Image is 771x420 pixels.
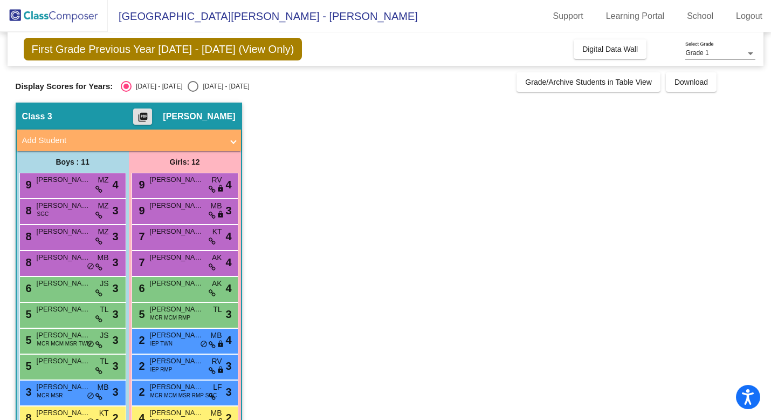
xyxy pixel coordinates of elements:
mat-radio-group: Select an option [121,81,249,92]
button: Digital Data Wall [574,39,646,59]
span: 5 [23,334,32,346]
span: 3 [225,306,231,322]
div: [DATE] - [DATE] [132,82,182,91]
span: Display Scores for Years: [16,82,113,91]
span: 4 [225,254,231,270]
span: KT [212,226,222,238]
mat-panel-title: Add Student [22,134,223,147]
span: MB [211,200,222,212]
span: 7 [136,231,145,242]
span: MB [98,252,109,263]
span: 3 [112,280,118,296]
div: [DATE] - [DATE] [198,82,249,91]
span: 7 [136,256,145,268]
span: 4 [112,177,118,193]
a: Logout [727,8,771,25]
span: 4 [225,228,231,245]
span: [PERSON_NAME] [37,200,91,211]
span: 4 [225,280,231,296]
span: AK [212,252,222,263]
span: 8 [23,205,32,216]
span: 2 [136,360,145,372]
span: 3 [225,384,231,400]
span: [PERSON_NAME] [150,278,204,289]
span: 9 [136,179,145,191]
span: TL [100,304,108,315]
span: JS [100,330,108,341]
span: do_not_disturb_alt [200,340,208,349]
span: [PERSON_NAME] [37,226,91,237]
a: Learning Portal [597,8,673,25]
span: lock [217,340,224,349]
span: 6 [136,282,145,294]
span: [PERSON_NAME] [37,408,91,418]
span: [GEOGRAPHIC_DATA][PERSON_NAME] - [PERSON_NAME] [108,8,418,25]
span: KT [99,408,109,419]
button: Print Students Details [133,109,152,125]
span: [PERSON_NAME] [150,226,204,237]
span: Download [674,78,708,86]
span: [PERSON_NAME] [37,278,91,289]
span: 3 [112,254,118,270]
span: MCR MCM MSR TWN [37,340,91,348]
span: lock [217,366,224,375]
span: 9 [23,179,32,191]
span: JS [100,278,108,289]
span: 2 [136,334,145,346]
span: 6 [23,282,32,294]
span: 3 [225,202,231,219]
span: TL [100,356,108,367]
div: Boys : 11 [17,151,129,173]
span: IEP RMP [150,365,173,374]
span: RV [211,174,222,186]
span: 3 [112,306,118,322]
span: 3 [112,384,118,400]
span: TL [213,304,222,315]
span: MB [98,382,109,393]
span: MCR MCM MSR RMP SGC [150,391,217,399]
span: [PERSON_NAME] [163,111,235,122]
a: School [678,8,722,25]
span: 3 [112,228,118,245]
span: 4 [225,332,231,348]
span: 3 [23,386,32,398]
div: Girls: 12 [129,151,241,173]
span: MB [211,330,222,341]
span: MZ [98,200,108,212]
span: [PERSON_NAME] [150,200,204,211]
span: lock [217,211,224,219]
span: 5 [23,308,32,320]
span: AK [212,278,222,289]
span: [PERSON_NAME] [150,356,204,367]
span: [PERSON_NAME] [37,382,91,392]
span: MB [211,408,222,419]
span: 8 [23,231,32,242]
span: Class 3 [22,111,52,122]
a: Support [545,8,592,25]
span: [PERSON_NAME] [37,252,91,263]
span: [PERSON_NAME] [37,330,91,341]
span: [PERSON_NAME] [150,330,204,341]
span: 3 [112,358,118,374]
span: [PERSON_NAME] [37,304,91,315]
span: First Grade Previous Year [DATE] - [DATE] (View Only) [24,38,302,60]
span: lock [217,185,224,193]
span: Digital Data Wall [582,45,638,53]
span: do_not_disturb_alt [87,262,94,271]
span: Grade 1 [685,49,708,57]
span: MCR MSR [37,391,63,399]
span: LF [213,382,222,393]
span: 3 [225,358,231,374]
span: MZ [98,226,108,238]
span: RV [211,356,222,367]
span: [PERSON_NAME] [150,382,204,392]
button: Grade/Archive Students in Table View [517,72,660,92]
span: 9 [136,205,145,216]
span: do_not_disturb_alt [87,392,94,401]
span: 3 [112,202,118,219]
button: Download [666,72,717,92]
span: [PERSON_NAME] [150,174,204,185]
span: SGC [37,210,49,218]
span: 4 [225,177,231,193]
span: MZ [98,174,108,186]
